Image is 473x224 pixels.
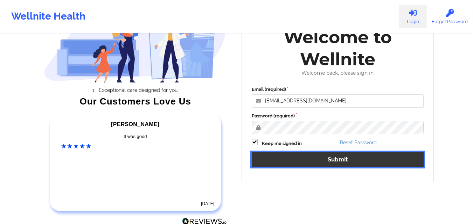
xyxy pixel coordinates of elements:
[262,140,302,147] label: Keep me signed in
[247,26,429,70] div: Welcome to Wellnite
[426,5,473,28] a: Forgot Password
[61,133,210,140] div: It was good
[252,113,424,120] label: Password (required)
[252,86,424,93] label: Email (required)
[50,87,227,93] li: Exceptional care designed for you.
[111,121,159,127] span: [PERSON_NAME]
[201,201,214,206] time: [DATE]
[340,140,377,145] a: Reset Password
[399,5,426,28] a: Login
[252,152,424,167] button: Submit
[247,70,429,76] div: Welcome back, please sign in
[252,94,424,108] input: Email address
[44,98,227,105] div: Our Customers Love Us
